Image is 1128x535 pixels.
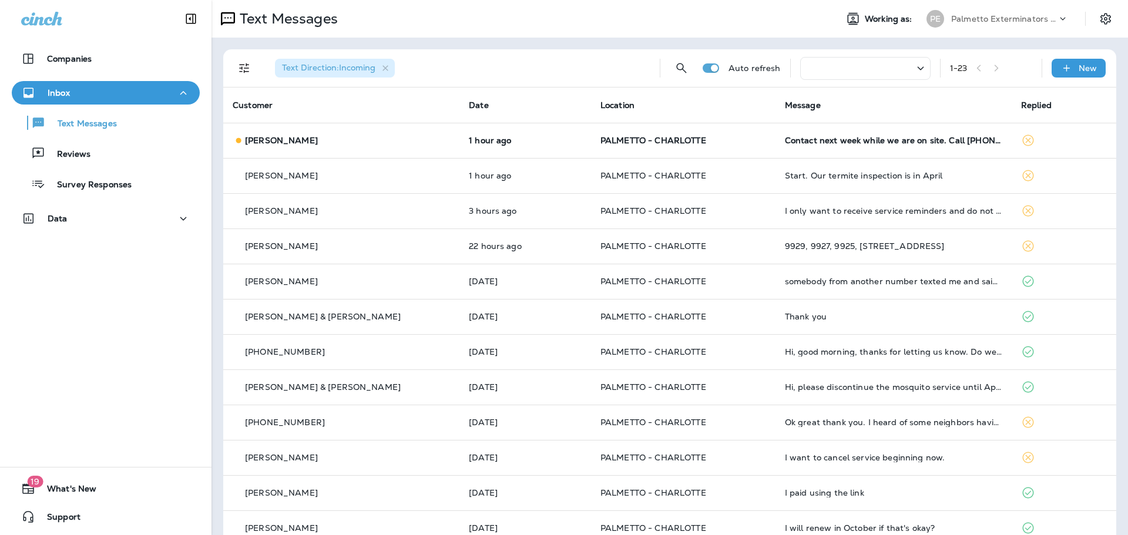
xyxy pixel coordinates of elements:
span: PALMETTO - CHARLOTTE [600,417,706,428]
span: PALMETTO - CHARLOTTE [600,346,706,357]
p: [PERSON_NAME] [245,241,318,251]
span: 19 [27,476,43,487]
p: Sep 8, 2025 04:45 PM [469,241,582,251]
button: Companies [12,47,200,70]
p: Sep 3, 2025 10:13 AM [469,347,582,356]
p: Text Messages [46,119,117,130]
div: 1 - 23 [950,63,968,73]
p: [PERSON_NAME] [245,523,318,533]
div: Text Direction:Incoming [275,59,395,78]
span: PALMETTO - CHARLOTTE [600,276,706,287]
p: [PERSON_NAME] & [PERSON_NAME] [245,382,401,392]
div: I want to cancel service beginning now. [785,453,1002,462]
span: What's New [35,484,96,498]
span: Text Direction : Incoming [282,62,375,73]
button: Survey Responses [12,171,200,196]
div: I paid using the link [785,488,1002,497]
p: Sep 9, 2025 01:46 PM [469,136,582,145]
div: somebody from another number texted me and said they found it the number I sent the pictures [785,277,1002,286]
span: PALMETTO - CHARLOTTE [600,523,706,533]
button: Collapse Sidebar [174,7,207,31]
p: Companies [47,54,92,63]
p: Sep 9, 2025 11:57 AM [469,206,582,216]
span: Date [469,100,489,110]
p: Sep 3, 2025 02:04 PM [469,312,582,321]
span: Replied [1021,100,1052,110]
p: Aug 21, 2025 03:48 PM [469,488,582,497]
p: Auto refresh [728,63,781,73]
p: Sep 9, 2025 01:33 PM [469,171,582,180]
p: [PERSON_NAME] [245,206,318,216]
span: Message [785,100,821,110]
p: [PERSON_NAME] [245,136,318,145]
p: [PERSON_NAME] [245,277,318,286]
p: Text Messages [235,10,338,28]
div: Hi, good morning, thanks for letting us know. Do we use this phone number from now on? [785,347,1002,356]
button: Filters [233,56,256,80]
p: Aug 22, 2025 07:47 PM [469,453,582,462]
button: Text Messages [12,110,200,135]
p: [PHONE_NUMBER] [245,418,325,427]
span: PALMETTO - CHARLOTTE [600,382,706,392]
p: Aug 27, 2025 05:20 PM [469,418,582,427]
span: PALMETTO - CHARLOTTE [600,311,706,322]
span: PALMETTO - CHARLOTTE [600,135,706,146]
button: Reviews [12,141,200,166]
button: Support [12,505,200,529]
span: PALMETTO - CHARLOTTE [600,452,706,463]
div: I will renew in October if that's okay? [785,523,1002,533]
p: Sep 3, 2025 09:05 AM [469,382,582,392]
p: Survey Responses [45,180,132,191]
div: 9929, 9927, 9925, 9923 Ansonborough Square Huntersville NC 28078 [785,241,1002,251]
p: [PHONE_NUMBER] [245,347,325,356]
span: PALMETTO - CHARLOTTE [600,241,706,251]
p: Aug 19, 2025 07:54 PM [469,523,582,533]
div: I only want to receive service reminders and do not want marketing texts. How can I limit these? [785,206,1002,216]
p: [PERSON_NAME] [245,171,318,180]
span: PALMETTO - CHARLOTTE [600,170,706,181]
span: Location [600,100,634,110]
p: Data [48,214,68,223]
span: PALMETTO - CHARLOTTE [600,206,706,216]
button: Settings [1095,8,1116,29]
div: Hi, please discontinue the mosquito service until April [785,382,1002,392]
div: Ok great thank you. I heard of some neighbors having some issues lately so wanted to make sure. M... [785,418,1002,427]
span: Support [35,512,80,526]
button: Data [12,207,200,230]
div: Thank you [785,312,1002,321]
div: PE [926,10,944,28]
div: Start. Our termite inspection is in April [785,171,1002,180]
p: [PERSON_NAME] [245,453,318,462]
p: Sep 4, 2025 08:40 AM [469,277,582,286]
p: Palmetto Exterminators LLC [951,14,1057,23]
button: Inbox [12,81,200,105]
div: Contact next week while we are on site. Call 704-773-1626 [785,136,1002,145]
span: Working as: [865,14,915,24]
button: 19What's New [12,477,200,500]
p: [PERSON_NAME] & [PERSON_NAME] [245,312,401,321]
p: Inbox [48,88,70,97]
p: New [1079,63,1097,73]
button: Search Messages [670,56,693,80]
span: Customer [233,100,273,110]
span: PALMETTO - CHARLOTTE [600,487,706,498]
p: [PERSON_NAME] [245,488,318,497]
p: Reviews [45,149,90,160]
